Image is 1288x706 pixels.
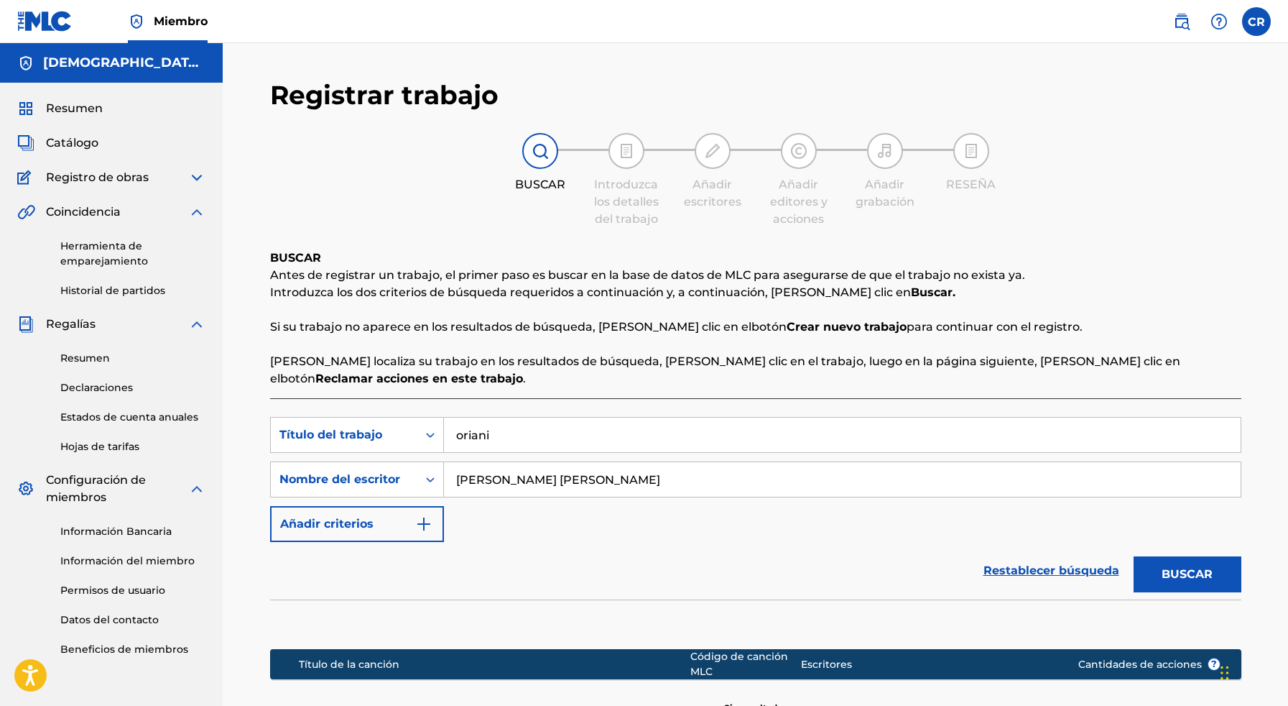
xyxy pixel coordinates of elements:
[188,480,205,498] img: Ampliar
[849,176,921,211] div: Añadir grabación
[60,239,205,269] a: Herramienta de emparejamiento
[17,134,98,152] a: CatálogoCatálogo
[60,439,205,454] a: Hojas de tarifas
[43,55,205,71] h5: CRISTIANO ROSARIO
[763,176,835,228] div: Añadir editores y acciones
[1208,659,1220,670] span: ?
[532,142,549,160] img: icono del indicador de paso para la búsqueda
[690,649,801,679] div: Código de canción MLC
[60,524,205,539] a: Información Bancaria
[1205,7,1233,36] div: ayuda
[935,176,1007,193] div: RESEÑA
[1173,13,1190,30] img: BUSCAR
[790,142,807,160] img: icono indicador de paso para Agregar editores y acciones
[60,613,205,628] a: Datos del contacto
[270,353,1241,388] p: [PERSON_NAME] localiza su trabajo en los resultados de búsqueda, [PERSON_NAME] clic en el trabajo...
[270,318,1241,336] p: Si su trabajo no aparece en los resultados de búsqueda, [PERSON_NAME] clic en el botón para conti...
[17,480,34,498] img: Configuración de miembros
[963,142,980,160] img: icono del indicador de paso para revisión
[590,176,662,228] div: Introduzca los detalles del trabajo
[1134,556,1241,592] button: BUSCAR
[1220,651,1229,694] div: Arrastrar
[1210,13,1228,30] img: ayuda
[60,283,205,298] a: Historial de partidos
[60,380,205,395] a: Declaraciones
[415,515,432,533] img: 9d2ae6d4665cec9f34b9.svg
[17,55,34,72] img: Cuentas
[801,657,1078,672] div: Escritores
[876,142,894,160] img: icono del indicador de paso para añadir grabación
[154,13,208,29] span: Miembro
[17,316,34,333] img: Regalías
[704,142,721,160] img: icono indicador de paso para agregar escritores
[46,203,121,221] span: Coincidencia
[17,100,34,117] img: Resumen
[504,176,576,193] div: BUSCAR
[46,472,188,506] span: Configuración de miembros
[270,417,1241,600] form: Formulario de búsqueda
[188,316,205,333] img: Ampliar
[46,316,96,333] span: Regalías
[188,169,205,186] img: Ampliar
[911,285,955,299] strong: Buscar.
[299,657,690,672] div: Título de la canción
[618,142,635,160] img: icono del indicador de paso para Introducir los detalles del trabajo
[315,372,523,385] strong: Reclamar acciones en este trabajo
[17,134,34,152] img: Catálogo
[1248,469,1288,588] iframe: Centro de recursos
[677,176,749,211] div: Añadir escritores
[60,351,205,366] a: Resumen
[60,410,205,425] a: Estados de cuenta anuales
[46,134,98,152] span: Catálogo
[17,169,36,186] img: Registro de obras
[60,554,205,569] a: Información del miembro
[1078,657,1220,672] span: Cantidades de acciones
[270,506,444,542] button: Añadir criterios
[270,284,1241,301] p: Introduzca los dos criterios de búsqueda requeridos a continuación y, a continuación, [PERSON_NAM...
[46,169,149,186] span: Registro de obras
[17,100,103,117] a: ResumenResumen
[279,471,409,488] div: Nombre del escritor
[1167,7,1196,36] a: Búsqueda pública
[17,11,73,32] img: Logotipo de MLC
[976,555,1126,587] a: Restablecer búsqueda
[17,203,35,221] img: Coincidencia
[46,100,103,117] span: Resumen
[1242,7,1271,36] div: Menú de usuario
[787,320,907,334] strong: Crear nuevo trabajo
[270,251,321,265] b: BUSCAR
[60,583,205,598] a: Permisos de usuario
[270,79,499,111] h2: Registrar trabajo
[188,203,205,221] img: Ampliar
[270,267,1241,284] p: Antes de registrar un trabajo, el primer paso es buscar en la base de datos de MLC para asegurars...
[60,642,205,657] a: Beneficios de miembros
[128,13,145,30] img: Titular de derechos máximos
[1216,637,1288,706] iframe: Widget de chat
[279,426,409,444] div: Título del trabajo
